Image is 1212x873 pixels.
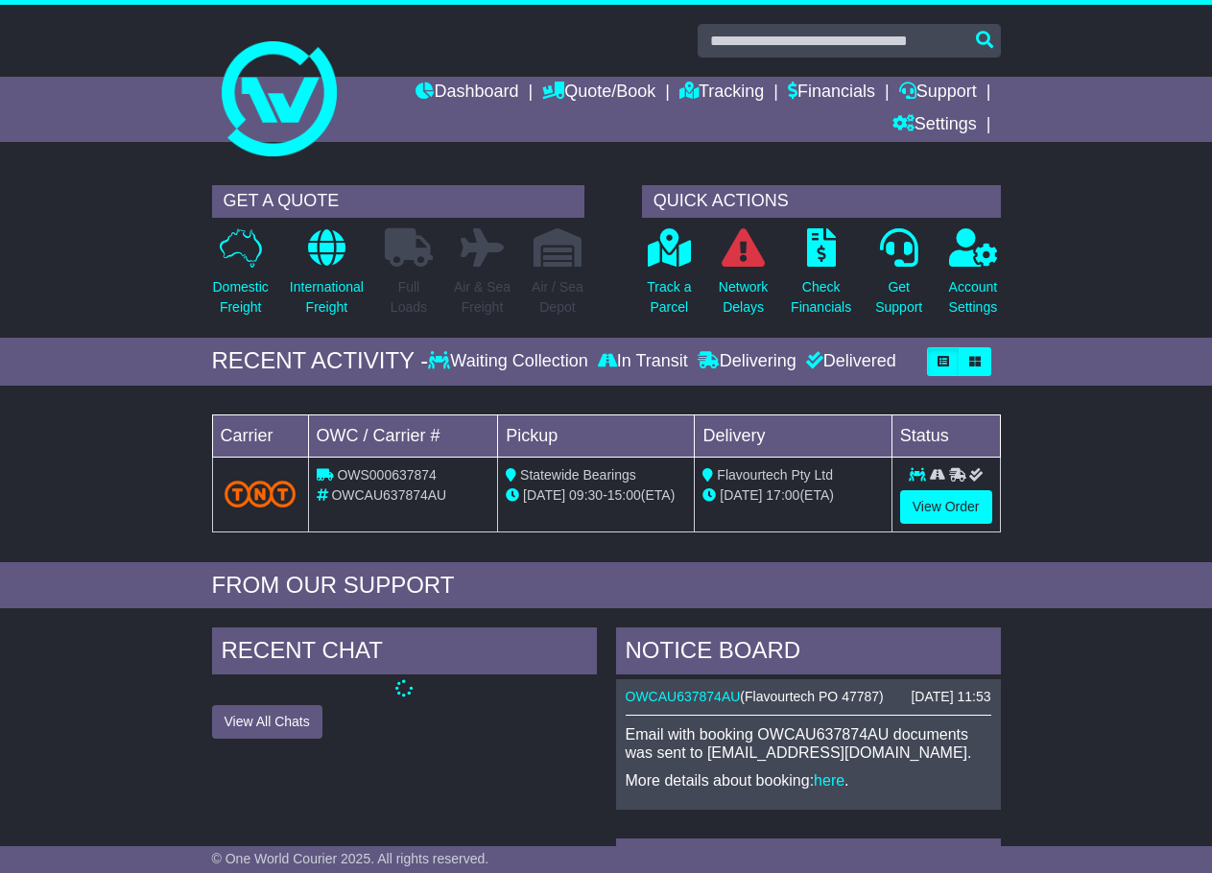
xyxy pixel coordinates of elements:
div: NOTICE BOARD [616,627,1001,679]
a: GetSupport [874,227,923,328]
a: Dashboard [416,77,518,109]
p: Track a Parcel [647,277,691,318]
div: Delivering [693,351,801,372]
div: ( ) [626,689,991,705]
p: Air / Sea Depot [532,277,583,318]
div: GET A QUOTE [212,185,584,218]
td: Status [891,414,1000,457]
p: Account Settings [949,277,998,318]
a: DomesticFreight [212,227,270,328]
p: Network Delays [719,277,768,318]
span: 15:00 [607,487,641,503]
div: FROM OUR SUPPORT [212,572,1001,600]
span: OWCAU637874AU [331,487,446,503]
span: 17:00 [766,487,799,503]
a: here [814,772,844,789]
div: (ETA) [702,485,883,506]
p: Domestic Freight [213,277,269,318]
a: Quote/Book [542,77,655,109]
td: Delivery [695,414,891,457]
td: Carrier [212,414,308,457]
div: QUICK ACTIONS [642,185,1001,218]
a: NetworkDelays [718,227,769,328]
span: [DATE] [720,487,762,503]
div: - (ETA) [506,485,686,506]
div: [DATE] 11:53 [911,689,990,705]
a: AccountSettings [948,227,999,328]
a: CheckFinancials [790,227,852,328]
div: RECENT CHAT [212,627,597,679]
span: © One World Courier 2025. All rights reserved. [212,851,489,866]
span: Flavourtech PO 47787 [745,689,879,704]
a: OWCAU637874AU [626,689,741,704]
a: Tracking [679,77,764,109]
a: View Order [900,490,992,524]
a: Support [899,77,977,109]
div: RECENT ACTIVITY - [212,347,429,375]
span: OWS000637874 [337,467,437,483]
td: Pickup [498,414,695,457]
div: Delivered [801,351,896,372]
a: Settings [892,109,977,142]
p: Air & Sea Freight [454,277,511,318]
img: TNT_Domestic.png [225,481,297,507]
span: [DATE] [523,487,565,503]
span: 09:30 [569,487,603,503]
p: Full Loads [385,277,433,318]
p: Check Financials [791,277,851,318]
p: Email with booking OWCAU637874AU documents was sent to [EMAIL_ADDRESS][DOMAIN_NAME]. [626,725,991,762]
button: View All Chats [212,705,322,739]
a: Financials [788,77,875,109]
p: More details about booking: . [626,771,991,790]
p: International Freight [290,277,364,318]
p: Get Support [875,277,922,318]
div: In Transit [593,351,693,372]
span: Flavourtech Pty Ltd [717,467,833,483]
a: Track aParcel [646,227,692,328]
td: OWC / Carrier # [308,414,498,457]
div: Waiting Collection [428,351,592,372]
a: InternationalFreight [289,227,365,328]
span: Statewide Bearings [520,467,636,483]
